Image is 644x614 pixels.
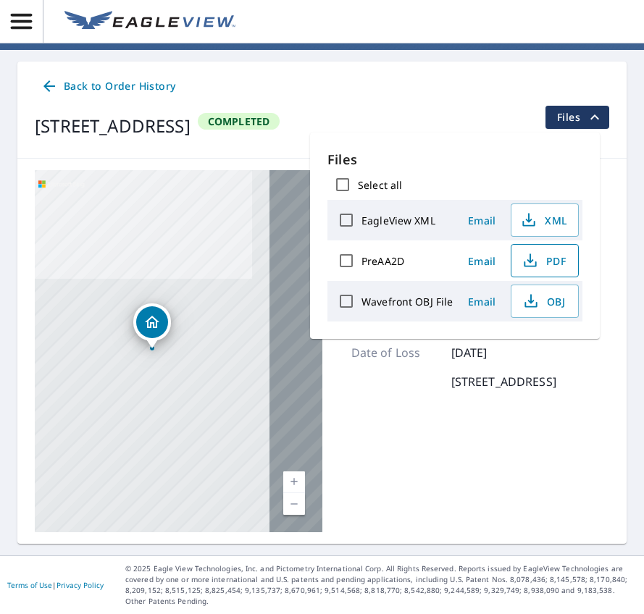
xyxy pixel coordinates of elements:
[35,113,191,139] div: [STREET_ADDRESS]
[35,73,181,100] a: Back to Order History
[199,114,279,128] span: Completed
[459,290,505,313] button: Email
[511,285,579,318] button: OBJ
[361,214,435,227] label: EagleView XML
[464,254,499,268] span: Email
[464,295,499,308] span: Email
[459,209,505,232] button: Email
[7,581,104,589] p: |
[361,295,453,308] label: Wavefront OBJ File
[41,77,175,96] span: Back to Order History
[351,344,438,361] p: Date of Loss
[283,493,305,515] a: Current Level 17, Zoom Out
[451,373,556,390] p: [STREET_ADDRESS]
[511,244,579,277] button: PDF
[125,563,637,607] p: © 2025 Eagle View Technologies, Inc. and Pictometry International Corp. All Rights Reserved. Repo...
[64,11,235,33] img: EV Logo
[511,203,579,237] button: XML
[464,214,499,227] span: Email
[451,344,538,361] p: [DATE]
[459,250,505,272] button: Email
[327,150,582,169] p: Files
[133,303,171,348] div: Dropped pin, building 1, Residential property, 9550 PINTAIL TRL JONESBORO, GA 30238-5821
[56,2,244,41] a: EV Logo
[545,106,609,129] button: filesDropdownBtn-67452069
[361,254,404,268] label: PreAA2D
[520,293,566,310] span: OBJ
[520,252,566,269] span: PDF
[7,580,52,590] a: Terms of Use
[557,109,603,126] span: Files
[358,178,402,192] label: Select all
[283,471,305,493] a: Current Level 17, Zoom In
[520,211,566,229] span: XML
[57,580,104,590] a: Privacy Policy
